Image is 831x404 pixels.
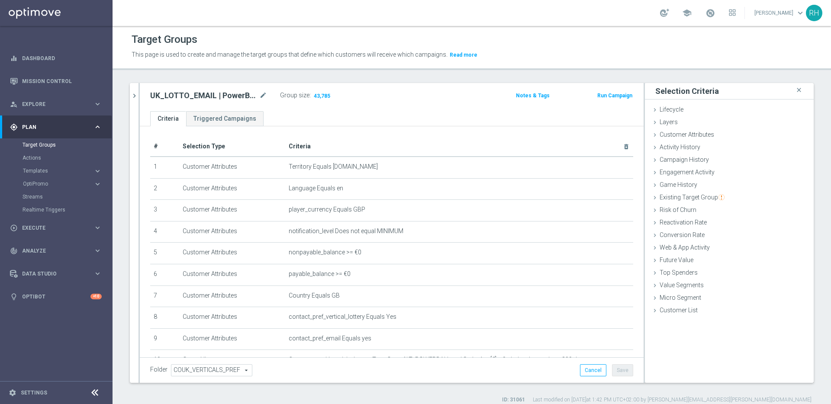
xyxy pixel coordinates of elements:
[10,247,18,255] i: track_changes
[22,225,93,231] span: Execute
[21,390,47,395] a: Settings
[10,70,102,93] div: Mission Control
[10,224,93,232] div: Execute
[754,6,806,19] a: [PERSON_NAME]keyboard_arrow_down
[449,50,478,60] button: Read more
[10,270,102,277] div: Data Studio keyboard_arrow_right
[10,293,102,300] button: lightbulb Optibot +10
[660,282,704,289] span: Value Segments
[23,164,112,177] div: Templates
[660,231,705,238] span: Conversion Rate
[660,307,698,314] span: Customer List
[150,366,167,373] label: Folder
[150,90,258,101] h2: UK_LOTTO_EMAIL | PowerBall > 0 Lifetime OR Bet Lotto 180 days
[179,328,286,350] td: Customer Attributes
[150,243,179,264] td: 5
[179,243,286,264] td: Customer Attributes
[23,167,102,174] button: Templates keyboard_arrow_right
[10,124,102,131] div: gps_fixed Plan keyboard_arrow_right
[179,178,286,200] td: Customer Attributes
[660,169,715,176] span: Engagement Activity
[93,269,102,278] i: keyboard_arrow_right
[795,84,803,96] i: close
[150,264,179,285] td: 6
[10,55,102,62] button: equalizer Dashboard
[179,350,286,372] td: Game History
[502,396,525,404] label: ID: 31061
[289,228,403,235] span: notification_level Does not equal MINIMUM
[10,101,102,108] button: person_search Explore keyboard_arrow_right
[10,47,102,70] div: Dashboard
[280,92,309,99] label: Group size
[22,125,93,130] span: Plan
[10,55,18,62] i: equalizer
[23,181,85,186] span: OptiPromo
[660,219,707,226] span: Reactivation Rate
[289,335,371,342] span: contact_pref_email Equals yes
[150,307,179,329] td: 8
[9,389,16,397] i: settings
[150,178,179,200] td: 2
[10,247,102,254] button: track_changes Analyze keyboard_arrow_right
[10,100,93,108] div: Explore
[23,141,90,148] a: Target Groups
[655,86,719,96] h3: Selection Criteria
[130,83,138,109] button: chevron_right
[10,123,93,131] div: Plan
[660,257,693,263] span: Future Value
[93,167,102,175] i: keyboard_arrow_right
[93,224,102,232] i: keyboard_arrow_right
[23,181,93,186] div: OptiPromo
[23,168,93,173] div: Templates
[150,157,179,178] td: 1
[682,8,692,18] span: school
[10,78,102,85] button: Mission Control
[596,91,633,100] button: Run Campaign
[22,47,102,70] a: Dashboard
[289,292,340,299] span: Country Equals GB
[23,203,112,216] div: Realtime Triggers
[23,180,102,187] button: OptiPromo keyboard_arrow_right
[515,91,551,100] button: Notes & Tags
[10,100,18,108] i: person_search
[93,123,102,131] i: keyboard_arrow_right
[10,224,18,232] i: play_circle_outline
[660,294,701,301] span: Micro Segment
[10,224,102,231] button: play_circle_outline Execute keyboard_arrow_right
[806,5,822,21] div: RH
[660,131,714,138] span: Customer Attributes
[660,119,678,125] span: Layers
[660,181,697,188] span: Game History
[179,157,286,178] td: Customer Attributes
[90,294,102,299] div: +10
[22,248,93,253] span: Analyze
[150,111,186,126] a: Criteria
[22,271,93,276] span: Data Studio
[23,177,112,190] div: OptiPromo
[660,194,725,201] span: Existing Target Group
[289,185,343,192] span: Language Equals en
[23,151,112,164] div: Actions
[660,206,696,213] span: Risk of Churn
[660,244,710,251] span: Web & App Activity
[22,102,93,107] span: Explore
[150,328,179,350] td: 9
[289,356,587,363] span: Customers with activity LotteryType One of LT_POWERBALL and Stake Am [€] > 0, during the previous...
[23,193,90,200] a: Streams
[93,247,102,255] i: keyboard_arrow_right
[10,123,18,131] i: gps_fixed
[179,200,286,221] td: Customer Attributes
[313,93,331,101] span: 43,785
[23,168,85,173] span: Templates
[660,269,698,276] span: Top Spenders
[150,200,179,221] td: 3
[612,364,633,376] button: Save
